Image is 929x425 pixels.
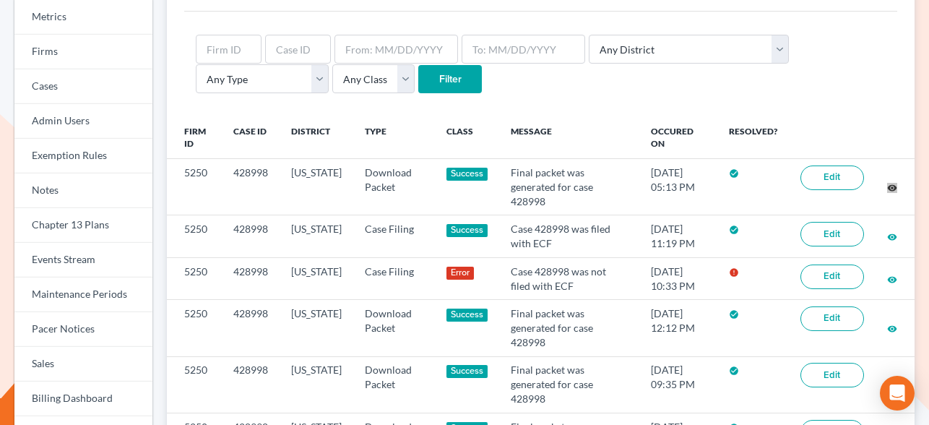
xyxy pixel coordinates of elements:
[280,159,353,215] td: [US_STATE]
[446,168,488,181] div: Success
[167,159,222,215] td: 5250
[887,272,897,285] a: visibility
[167,356,222,413] td: 5250
[353,257,434,299] td: Case Filing
[800,265,864,289] a: Edit
[887,230,897,242] a: visibility
[887,232,897,242] i: visibility
[499,117,639,159] th: Message
[353,117,434,159] th: Type
[729,309,739,319] i: check_circle
[14,104,152,139] a: Admin Users
[446,309,488,322] div: Success
[729,225,739,235] i: check_circle
[196,35,262,64] input: Firm ID
[167,300,222,356] td: 5250
[418,65,482,94] input: Filter
[14,382,152,416] a: Billing Dashboard
[14,208,152,243] a: Chapter 13 Plans
[639,300,717,356] td: [DATE] 12:12 PM
[14,312,152,347] a: Pacer Notices
[717,117,789,159] th: Resolved?
[14,35,152,69] a: Firms
[499,300,639,356] td: Final packet was generated for case 428998
[222,300,280,356] td: 428998
[446,224,488,237] div: Success
[334,35,458,64] input: From: MM/DD/YYYY
[222,257,280,299] td: 428998
[14,173,152,208] a: Notes
[353,300,434,356] td: Download Packet
[353,159,434,215] td: Download Packet
[353,215,434,257] td: Case Filing
[800,306,864,331] a: Edit
[887,275,897,285] i: visibility
[639,356,717,413] td: [DATE] 09:35 PM
[280,257,353,299] td: [US_STATE]
[353,356,434,413] td: Download Packet
[222,117,280,159] th: Case ID
[729,168,739,179] i: check_circle
[887,181,897,193] a: visibility
[14,69,152,104] a: Cases
[800,363,864,387] a: Edit
[887,183,897,193] i: visibility
[446,267,475,280] div: Error
[800,222,864,246] a: Edit
[729,366,739,376] i: check_circle
[167,257,222,299] td: 5250
[280,117,353,159] th: District
[280,356,353,413] td: [US_STATE]
[14,278,152,312] a: Maintenance Periods
[639,257,717,299] td: [DATE] 10:33 PM
[167,215,222,257] td: 5250
[639,215,717,257] td: [DATE] 11:19 PM
[222,159,280,215] td: 428998
[280,300,353,356] td: [US_STATE]
[167,117,222,159] th: Firm ID
[462,35,585,64] input: To: MM/DD/YYYY
[435,117,500,159] th: Class
[265,35,331,64] input: Case ID
[446,365,488,378] div: Success
[499,159,639,215] td: Final packet was generated for case 428998
[499,215,639,257] td: Case 428998 was filed with ECF
[14,347,152,382] a: Sales
[280,215,353,257] td: [US_STATE]
[14,139,152,173] a: Exemption Rules
[499,257,639,299] td: Case 428998 was not filed with ECF
[222,356,280,413] td: 428998
[800,166,864,190] a: Edit
[639,159,717,215] td: [DATE] 05:13 PM
[887,324,897,334] i: visibility
[729,267,739,278] i: error
[222,215,280,257] td: 428998
[880,376,915,411] div: Open Intercom Messenger
[887,322,897,334] a: visibility
[14,243,152,278] a: Events Stream
[499,356,639,413] td: Final packet was generated for case 428998
[639,117,717,159] th: Occured On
